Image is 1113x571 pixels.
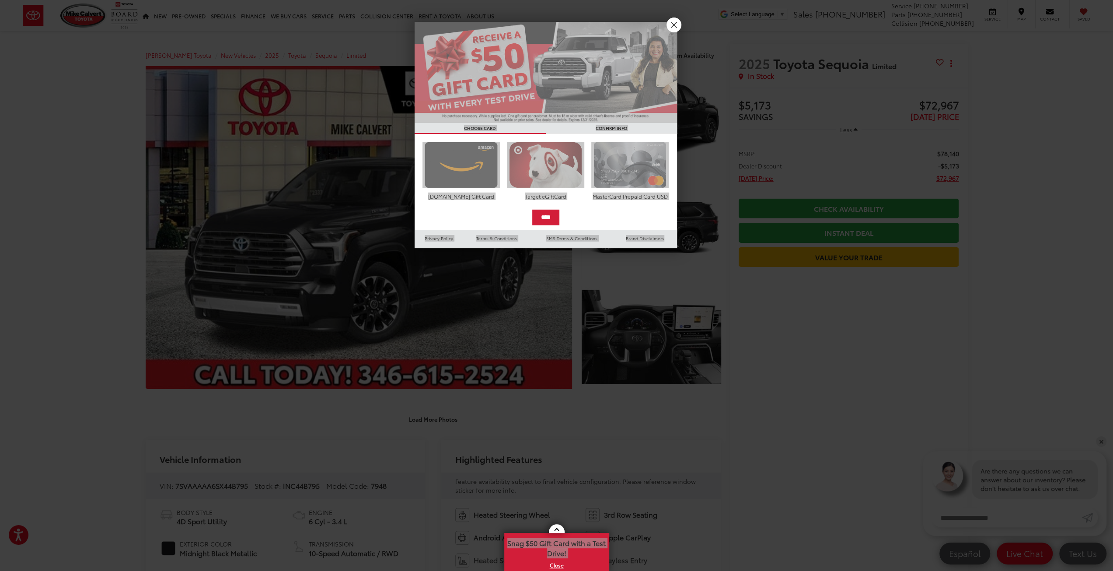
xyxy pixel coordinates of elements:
[613,233,677,244] a: Brand Disclaimers
[591,193,669,200] div: MasterCard Prepaid Card USD
[415,22,677,123] img: 55838_top_625864.jpg
[530,233,613,244] a: SMS Terms & Conditions
[415,123,546,134] h3: CHOOSE CARD
[591,142,669,188] img: mastercard.png
[507,193,584,200] div: Target eGiftCard
[546,123,677,134] h3: CONFIRM INFO
[422,142,500,188] img: amazoncard.png
[507,142,584,188] img: targetcard.png
[415,233,464,244] a: Privacy Policy
[505,534,608,560] span: Snag $50 Gift Card with a Test Drive!
[422,193,500,200] div: [DOMAIN_NAME] Gift Card
[463,233,530,244] a: Terms & Conditions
